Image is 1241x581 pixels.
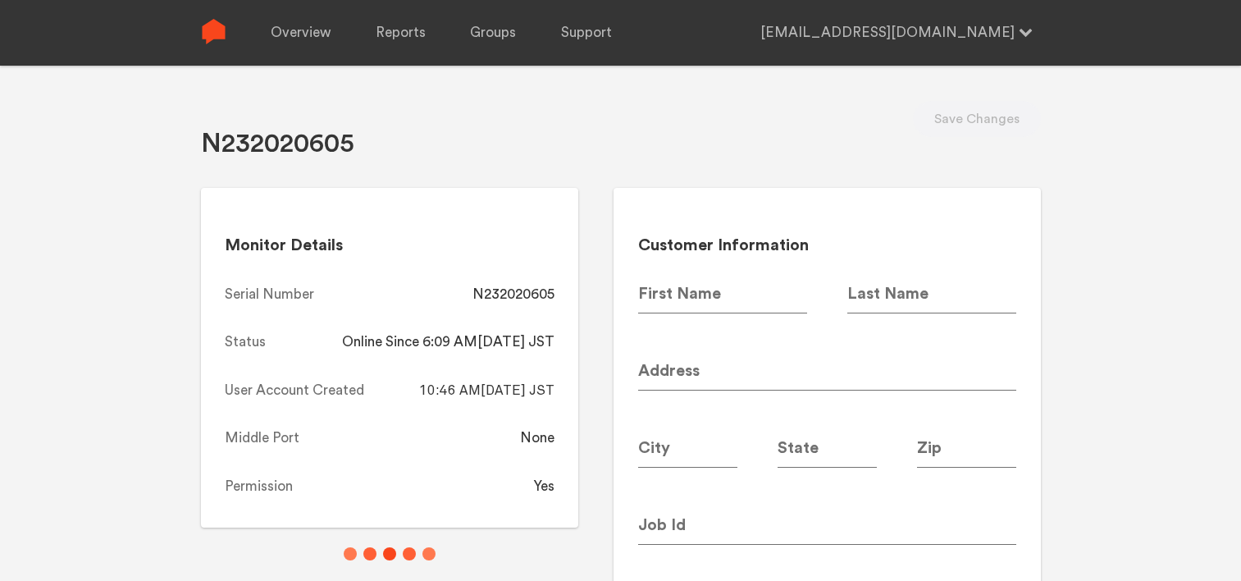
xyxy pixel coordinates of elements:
div: Serial Number [225,285,314,304]
div: Permission [225,477,293,496]
div: None [520,428,554,448]
div: Status [225,332,266,352]
div: Yes [534,477,554,496]
h1: N232020605 [201,127,354,161]
span: 10:46 AM[DATE] JST [419,382,554,398]
h2: Customer Information [638,236,1016,256]
div: User Account Created [225,381,364,400]
div: N232020605 [472,285,554,304]
h2: Monitor Details [225,236,554,256]
div: Online Since 6:09 AM[DATE] JST [342,332,554,352]
div: Middle Port [225,428,299,448]
img: Sense Logo [201,19,226,44]
button: Save Changes [913,101,1041,137]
